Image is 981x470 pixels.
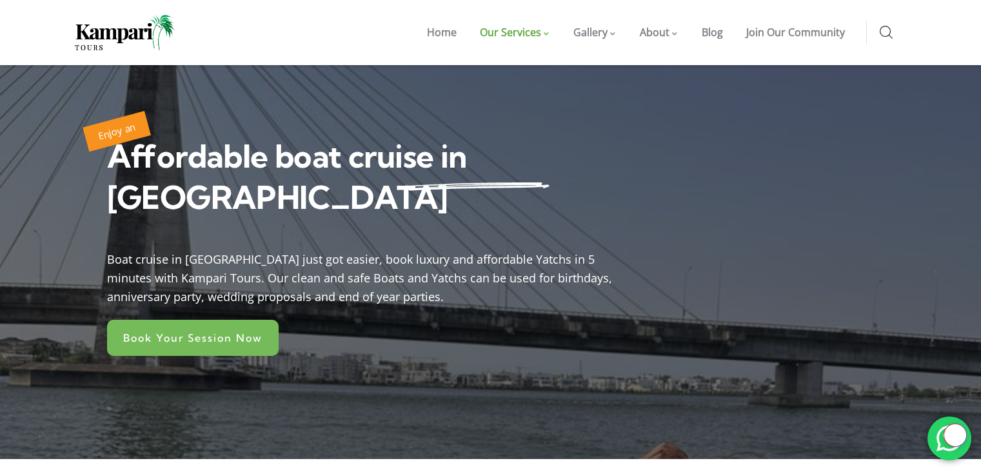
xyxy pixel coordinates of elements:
[573,25,608,39] span: Gallery
[75,15,175,50] img: Home
[123,333,263,343] span: Book Your Session Now
[107,244,623,306] div: Boat cruise in [GEOGRAPHIC_DATA] just got easier, book luxury and affordable Yatchs in 5 minutes ...
[107,137,467,217] span: Affordable boat cruise in [GEOGRAPHIC_DATA]
[640,25,669,39] span: About
[927,416,971,460] div: 'Get
[427,25,457,39] span: Home
[702,25,723,39] span: Blog
[96,120,136,142] span: Enjoy an
[107,320,279,356] a: Book Your Session Now
[746,25,845,39] span: Join Our Community
[480,25,541,39] span: Our Services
